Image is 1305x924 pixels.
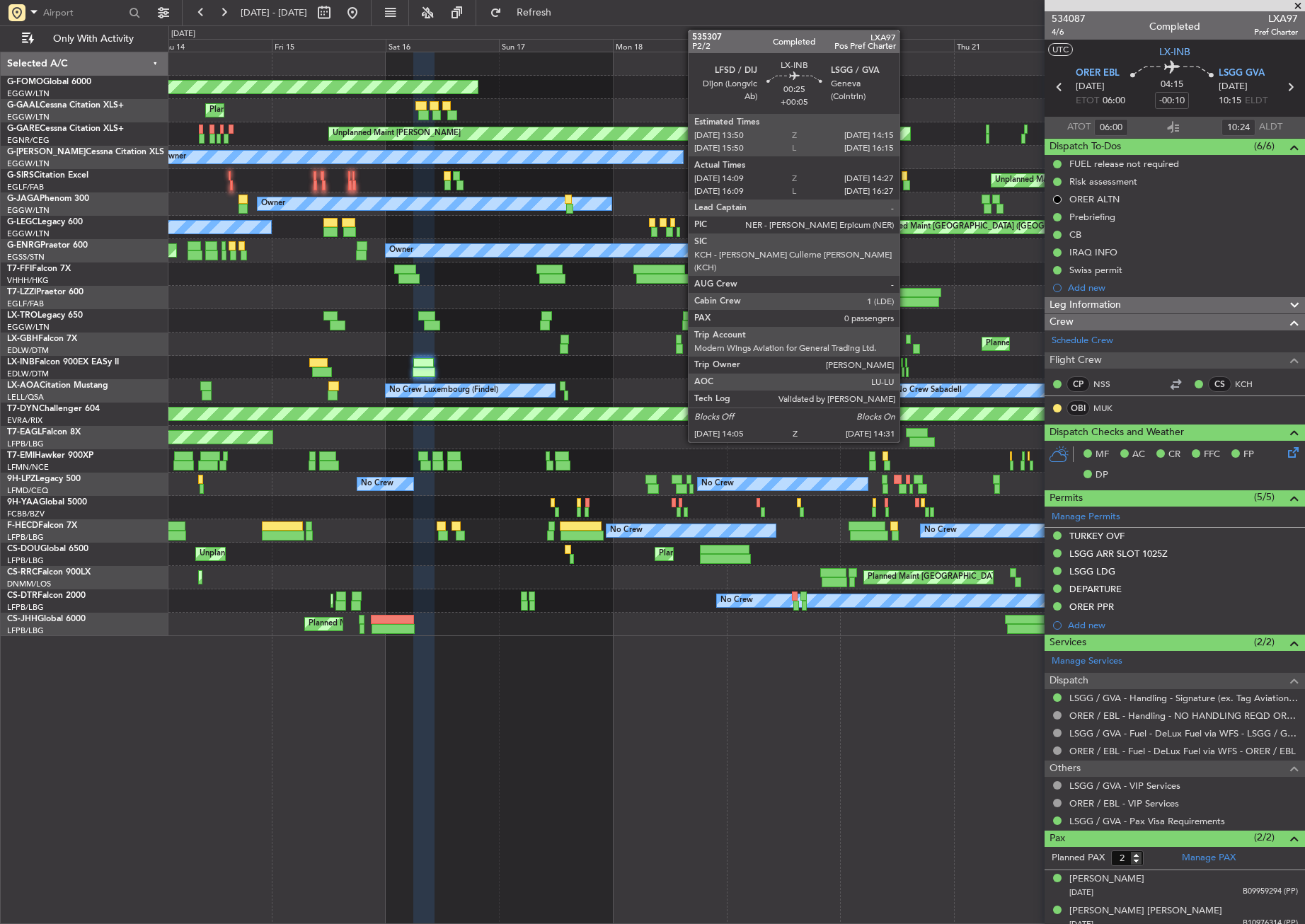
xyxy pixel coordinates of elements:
div: Sat 16 [386,39,500,52]
a: Schedule Crew [1052,334,1113,348]
a: LFMN/NCE [7,462,49,473]
button: UTC [1048,43,1073,56]
span: G-FOMO [7,78,43,86]
div: [DATE] [171,28,195,40]
span: LX-INB [7,358,35,366]
a: LSGG / GVA - Fuel - DeLux Fuel via WFS - LSGG / GVA [1069,727,1298,739]
div: No Crew [610,520,643,541]
div: Unplanned Maint [PERSON_NAME] [333,123,461,144]
div: CP [1067,376,1090,392]
a: G-[PERSON_NAME]Cessna Citation XLS [7,148,164,156]
div: Unplanned Maint [GEOGRAPHIC_DATA] ([GEOGRAPHIC_DATA]) [754,333,987,354]
div: Sun 17 [499,39,613,52]
a: MUK [1093,402,1125,415]
a: LSGG / GVA - Handling - Signature (ex. Tag Aviation) LSGG / GVA [1069,692,1298,704]
div: No Crew Sabadell [896,380,962,401]
span: Refresh [505,8,564,18]
span: ELDT [1245,94,1267,108]
span: FP [1243,448,1254,462]
a: LFPB/LBG [7,555,44,566]
span: CS-DOU [7,545,40,553]
div: TURKEY OVF [1069,530,1125,542]
a: VHHH/HKG [7,275,49,286]
div: LSGG LDG [1069,565,1115,577]
a: CS-DTRFalcon 2000 [7,591,86,600]
a: DNMM/LOS [7,579,51,589]
div: No Crew Luxembourg (Findel) [389,380,498,401]
a: LELL/QSA [7,392,44,403]
a: T7-FFIFalcon 7X [7,265,71,273]
div: LSGG ARR SLOT 1025Z [1069,548,1168,560]
span: Others [1050,761,1081,777]
span: Dispatch [1050,673,1088,689]
input: Airport [43,2,125,23]
span: G-JAGA [7,195,40,203]
span: (2/2) [1254,635,1275,649]
span: T7-LZZI [7,288,36,296]
span: 04:15 [1161,78,1183,92]
button: Only With Activity [16,28,154,50]
a: G-SIRSCitation Excel [7,171,88,180]
div: Prebriefing [1069,211,1115,223]
span: B09959294 (PP) [1243,886,1298,898]
a: EGLF/FAB [7,299,44,309]
span: [DATE] - [DATE] [241,6,307,19]
span: LX-GBH [7,335,38,343]
a: LFPB/LBG [7,602,44,613]
span: Dispatch To-Dos [1050,139,1121,155]
span: G-LEGC [7,218,38,226]
div: Unplanned Maint [GEOGRAPHIC_DATA] ([GEOGRAPHIC_DATA]) [200,543,432,565]
span: 534087 [1052,11,1086,26]
div: Tue 19 [727,39,841,52]
span: T7-EMI [7,451,35,460]
span: 4/6 [1052,26,1086,38]
span: Crew [1050,314,1074,330]
div: ORER PPR [1069,601,1114,613]
a: ORER / EBL - Fuel - DeLux Fuel via WFS - ORER / EBL [1069,745,1296,757]
div: Add new [1068,619,1298,631]
a: G-JAGAPhenom 300 [7,195,89,203]
div: Planned Maint Nice ([GEOGRAPHIC_DATA]) [986,333,1144,354]
div: No Crew [720,590,753,611]
span: CR [1168,448,1180,462]
div: Planned Maint [GEOGRAPHIC_DATA] ([GEOGRAPHIC_DATA]) [868,567,1091,588]
div: CS [1208,376,1231,392]
div: Planned Maint [209,100,261,121]
span: LX-INB [1159,45,1190,59]
a: ORER / EBL - VIP Services [1069,797,1179,809]
div: DEPARTURE [1069,583,1122,595]
div: Planned Maint [GEOGRAPHIC_DATA] ([GEOGRAPHIC_DATA]) [309,613,531,635]
span: CS-JHH [7,615,38,623]
div: Mon 18 [613,39,727,52]
div: Planned Maint Geneva (Cointrin) [787,357,904,378]
a: 9H-YAAGlobal 5000 [7,498,87,507]
a: EDLW/DTM [7,369,49,379]
div: ORER ALTN [1069,193,1120,205]
button: Refresh [483,1,568,24]
a: G-LEGCLegacy 600 [7,218,83,226]
div: Owner [389,240,413,261]
a: T7-DYNChallenger 604 [7,405,100,413]
span: Services [1050,635,1086,651]
a: F-HECDFalcon 7X [7,521,77,530]
span: CS-DTR [7,591,38,600]
span: G-GARE [7,125,40,133]
div: Completed [1149,19,1200,34]
span: ATOT [1067,120,1091,134]
a: KCH [1235,378,1267,391]
span: Flight Crew [1050,352,1102,369]
span: T7-EAGL [7,428,42,437]
a: CS-DOUGlobal 6500 [7,545,88,553]
div: Owner [162,146,186,168]
span: [DATE] [1069,887,1093,898]
div: Planned Maint [GEOGRAPHIC_DATA] ([GEOGRAPHIC_DATA]) [659,543,882,565]
span: (2/2) [1254,830,1275,845]
div: Add new [1068,282,1298,294]
div: No Crew [361,473,393,495]
div: Thu 14 [159,39,272,52]
span: CS-RRC [7,568,38,577]
span: Only With Activity [37,34,149,44]
a: LFPB/LBG [7,532,44,543]
a: 9H-LPZLegacy 500 [7,475,81,483]
label: Planned PAX [1052,851,1105,865]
